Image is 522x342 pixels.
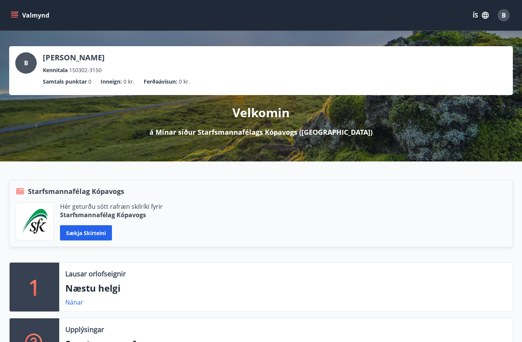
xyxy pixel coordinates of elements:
[65,324,104,334] p: Upplýsingar
[144,77,177,86] p: Ferðaávísun :
[22,209,48,234] img: x5MjQkxwhnYn6YREZUTEa9Q4KsBUeQdWGts9Dj4O.png
[179,77,190,86] span: 0 kr.
[69,66,102,74] span: 150302-3150
[149,127,373,137] p: á Mínar síður Starfsmannafélags Kópavogs ([GEOGRAPHIC_DATA])
[43,66,68,74] p: Kennitala
[65,282,506,295] p: Næstu helgi
[43,77,87,86] p: Samtals punktar
[101,77,122,86] p: Inneign :
[43,52,105,63] p: [PERSON_NAME]
[88,77,91,86] span: 0
[60,211,163,219] p: Starfsmannafélag Kópavogs
[60,225,112,240] button: Sækja skírteini
[65,298,83,307] a: Nánar
[502,11,506,19] span: B
[123,77,135,86] span: 0 kr.
[24,59,28,67] span: B
[9,8,52,22] button: menu
[469,8,493,22] button: ÍS
[494,6,513,24] button: B
[28,273,41,302] p: 1
[28,186,124,196] span: Starfsmannafélag Kópavogs
[60,202,163,211] p: Hér geturðu sótt rafræn skilríki fyrir
[65,269,126,279] p: Lausar orlofseignir
[232,104,290,121] p: Velkomin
